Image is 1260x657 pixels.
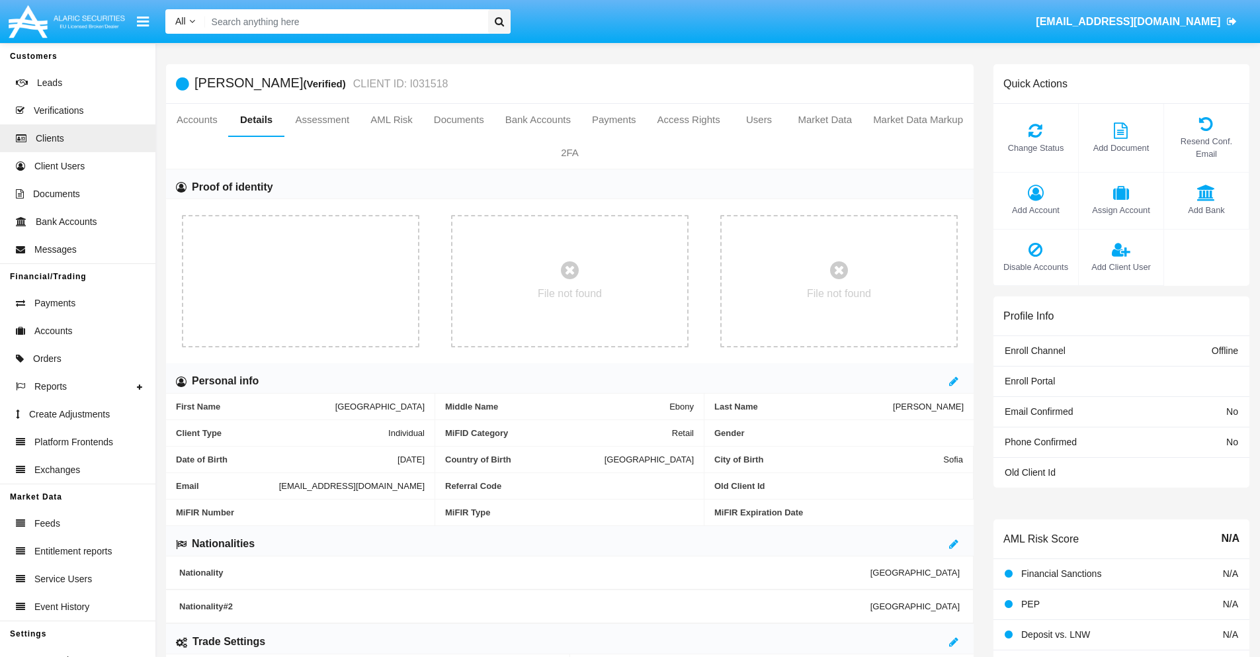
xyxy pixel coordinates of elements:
a: Payments [581,104,647,136]
span: [GEOGRAPHIC_DATA] [605,455,694,464]
span: City of Birth [714,455,943,464]
img: Logo image [7,2,127,41]
span: Retail [672,428,694,438]
h6: Profile Info [1003,310,1054,322]
span: Old Client Id [1005,467,1056,478]
a: Bank Accounts [495,104,581,136]
input: Search [205,9,483,34]
span: Country of Birth [445,455,605,464]
span: [GEOGRAPHIC_DATA] [335,402,425,412]
span: Nationality #2 [179,601,870,611]
a: Documents [423,104,495,136]
span: Individual [388,428,425,438]
small: CLIENT ID: I031518 [350,79,448,89]
span: Change Status [1000,142,1071,154]
h6: Personal info [192,374,259,388]
span: All [175,16,186,26]
a: Details [228,104,285,136]
div: (Verified) [303,76,349,91]
span: Enroll Channel [1005,345,1066,356]
span: Service Users [34,572,92,586]
h6: Quick Actions [1003,77,1068,90]
span: MiFIR Expiration Date [714,507,964,517]
span: Referral Code [445,481,694,491]
span: [PERSON_NAME] [893,402,964,412]
span: Middle Name [445,402,669,412]
span: No [1226,437,1238,447]
span: Add Client User [1085,261,1157,273]
a: Access Rights [647,104,731,136]
span: No [1226,406,1238,417]
span: Email [176,481,279,491]
span: Last Name [714,402,893,412]
a: AML Risk [360,104,423,136]
span: PEP [1021,599,1040,609]
span: Deposit vs. LNW [1021,629,1090,640]
span: Platform Frontends [34,435,113,449]
span: N/A [1221,531,1239,547]
span: Leads [37,76,62,90]
span: N/A [1223,568,1238,579]
span: N/A [1223,599,1238,609]
span: Client Type [176,428,388,438]
span: Exchanges [34,463,80,477]
span: Nationality [179,568,870,578]
span: Feeds [34,517,60,531]
span: Reports [34,380,67,394]
span: Assign Account [1085,204,1157,216]
a: All [165,15,205,28]
a: Assessment [284,104,360,136]
span: Payments [34,296,75,310]
h6: Nationalities [192,537,255,551]
span: Event History [34,600,89,614]
span: MiFIR Number [176,507,425,517]
span: [GEOGRAPHIC_DATA] [870,568,960,578]
span: Phone Confirmed [1005,437,1077,447]
h6: Proof of identity [192,180,273,195]
span: Sofia [943,455,963,464]
h6: AML Risk Score [1003,533,1079,545]
a: Users [731,104,788,136]
span: Client Users [34,159,85,173]
span: Accounts [34,324,73,338]
span: [GEOGRAPHIC_DATA] [870,601,960,611]
span: [EMAIL_ADDRESS][DOMAIN_NAME] [1036,16,1220,27]
h6: Trade Settings [192,635,265,649]
span: Gender [714,428,964,438]
span: Bank Accounts [36,215,97,229]
a: Market Data [787,104,862,136]
h5: [PERSON_NAME] [194,76,448,91]
span: Documents [33,187,80,201]
span: Resend Conf. Email [1171,135,1242,160]
span: Old Client Id [714,481,963,491]
span: Create Adjustments [29,408,110,421]
span: N/A [1223,629,1238,640]
span: Orders [33,352,62,366]
span: Date of Birth [176,455,398,464]
span: Disable Accounts [1000,261,1071,273]
a: Accounts [166,104,228,136]
span: Email Confirmed [1005,406,1073,417]
span: Enroll Portal [1005,376,1055,386]
span: Clients [36,132,64,146]
span: Add Account [1000,204,1071,216]
span: MiFIR Type [445,507,694,517]
span: Add Document [1085,142,1157,154]
span: Messages [34,243,77,257]
span: MiFID Category [445,428,672,438]
span: First Name [176,402,335,412]
a: Market Data Markup [862,104,974,136]
span: Add Bank [1171,204,1242,216]
span: Verifications [34,104,83,118]
a: [EMAIL_ADDRESS][DOMAIN_NAME] [1030,3,1243,40]
span: [DATE] [398,455,425,464]
span: Ebony [669,402,694,412]
span: [EMAIL_ADDRESS][DOMAIN_NAME] [279,481,425,491]
span: Entitlement reports [34,545,112,558]
span: Offline [1212,345,1238,356]
a: 2FA [166,137,974,169]
span: Financial Sanctions [1021,568,1101,579]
